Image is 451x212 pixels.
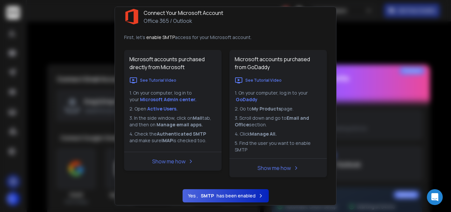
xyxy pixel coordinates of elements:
[235,115,322,128] li: 3. Scroll down and go to section.
[129,90,216,103] li: 1. On your computer, log in to your
[129,106,216,112] li: 2. Open
[144,17,223,25] p: Office 365 / Outlook
[235,131,322,137] li: 4. Click
[427,189,443,205] div: Open Intercom Messenger
[229,50,327,76] h1: Microsoft accounts purchased from GoDaddy
[156,121,203,128] b: Manage email apps.
[252,106,281,112] b: My Products
[147,106,178,112] a: Active Users.
[235,140,322,153] li: 5. Find the user you want to enable SMTP
[183,189,269,202] button: Yes ,SMTPhas been enabled
[124,34,327,41] p: First, let's access for your Microsoft account.
[201,192,214,199] b: SMTP
[146,34,175,40] span: enable SMTP
[258,164,291,172] a: Show me how
[161,137,173,144] b: IMAP
[140,96,196,103] a: Microsoft Admin center.
[245,78,282,83] p: See Tutorial Video
[250,131,277,137] b: Manage All.
[129,131,216,144] li: 4. Check the and make sure is checked too.
[124,50,222,76] h1: Microsoft accounts purchased directly from Microsoft
[235,115,310,128] b: Email and Office
[235,106,322,112] li: 2. Go to page.
[157,131,206,137] b: Authenticated SMTP
[236,96,258,103] a: GoDaddy
[152,158,186,165] a: Show me how
[140,78,176,83] p: See Tutorial Video
[235,90,322,103] li: 1. On your computer, log in to your
[193,115,202,121] b: Mail
[129,115,216,128] li: 3. In the side window, click on tab, and then on
[144,9,223,17] h1: Connect Your Microsoft Account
